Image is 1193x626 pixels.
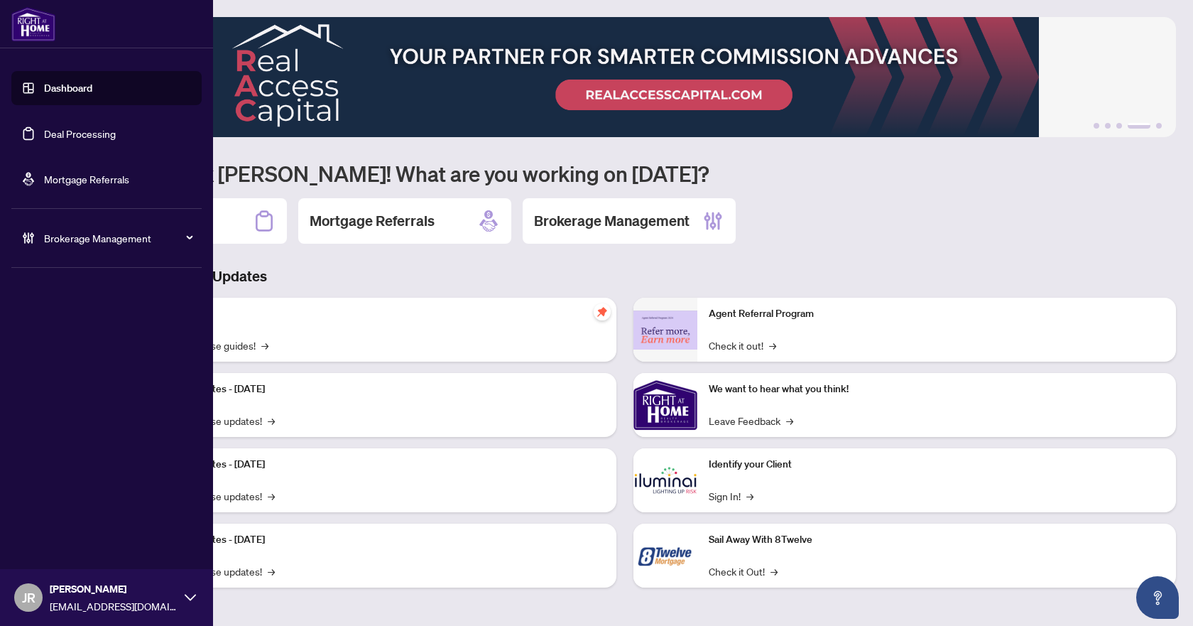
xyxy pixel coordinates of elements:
[770,563,778,579] span: →
[44,127,116,140] a: Deal Processing
[633,311,697,350] img: Agent Referral Program
[534,211,690,231] h2: Brokerage Management
[310,211,435,231] h2: Mortgage Referrals
[11,7,55,41] img: logo
[261,338,268,353] span: →
[709,488,753,504] a: Sign In!→
[149,382,605,397] p: Platform Updates - [DATE]
[1136,576,1179,619] button: Open asap
[594,303,611,320] span: pushpin
[769,338,776,353] span: →
[268,488,275,504] span: →
[149,532,605,548] p: Platform Updates - [DATE]
[709,338,776,353] a: Check it out!→
[633,524,697,588] img: Sail Away With 8Twelve
[786,413,793,428] span: →
[50,581,178,597] span: [PERSON_NAME]
[633,448,697,512] img: Identify your Client
[1105,123,1111,129] button: 2
[44,82,92,95] a: Dashboard
[1094,123,1099,129] button: 1
[1128,123,1150,129] button: 4
[709,306,1165,322] p: Agent Referral Program
[44,230,192,246] span: Brokerage Management
[1156,123,1162,129] button: 5
[44,173,129,185] a: Mortgage Referrals
[50,598,178,614] span: [EMAIL_ADDRESS][DOMAIN_NAME]
[1116,123,1122,129] button: 3
[709,563,778,579] a: Check it Out!→
[149,457,605,473] p: Platform Updates - [DATE]
[268,413,275,428] span: →
[74,160,1176,187] h1: Welcome back [PERSON_NAME]! What are you working on [DATE]?
[633,373,697,437] img: We want to hear what you think!
[22,588,36,608] span: JR
[709,382,1165,397] p: We want to hear what you think!
[709,413,793,428] a: Leave Feedback→
[709,532,1165,548] p: Sail Away With 8Twelve
[74,266,1176,286] h3: Brokerage & Industry Updates
[709,457,1165,473] p: Identify your Client
[746,488,753,504] span: →
[268,563,275,579] span: →
[149,306,605,322] p: Self-Help
[74,17,1176,137] img: Slide 3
